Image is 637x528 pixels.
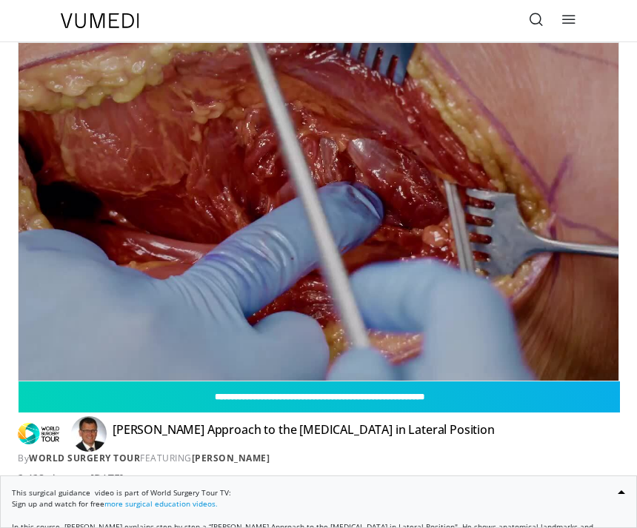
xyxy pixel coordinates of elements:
[18,452,619,465] div: By FEATURING
[12,487,625,509] p: This surgical guidance video is part of World Surgery Tour TV: Sign up and watch for free
[192,452,270,464] a: [PERSON_NAME]
[18,471,76,486] span: 2,428 views
[71,416,107,452] img: Avatar
[18,422,59,446] img: World Surgery Tour
[29,452,140,464] a: World Surgery Tour
[61,13,139,28] img: VuMedi Logo
[104,498,218,509] a: more surgical education videos.
[90,471,124,486] div: [DATE]
[19,43,618,381] video-js: Video Player
[113,422,495,446] h4: [PERSON_NAME] Approach to the [MEDICAL_DATA] in Lateral Position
